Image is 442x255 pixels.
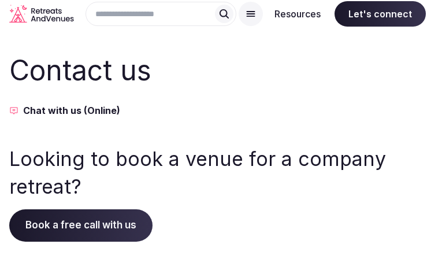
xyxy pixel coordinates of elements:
a: Book a free call with us [9,219,153,231]
span: Let's connect [335,1,426,27]
span: Book a free call with us [9,209,153,242]
svg: Retreats and Venues company logo [9,5,74,23]
h3: Looking to book a venue for a company retreat? [9,145,433,200]
button: Resources [265,1,330,27]
button: Chat with us (Online) [9,104,433,117]
a: Visit the homepage [9,5,74,23]
h2: Contact us [9,51,433,90]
